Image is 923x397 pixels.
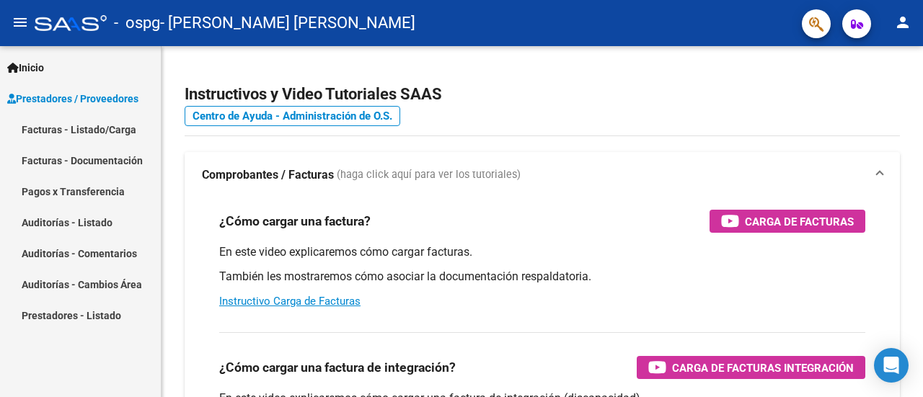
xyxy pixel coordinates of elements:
[219,295,361,308] a: Instructivo Carga de Facturas
[7,60,44,76] span: Inicio
[114,7,160,39] span: - ospg
[710,210,865,233] button: Carga de Facturas
[219,269,865,285] p: También les mostraremos cómo asociar la documentación respaldatoria.
[745,213,854,231] span: Carga de Facturas
[219,244,865,260] p: En este video explicaremos cómo cargar facturas.
[185,81,900,108] h2: Instructivos y Video Tutoriales SAAS
[7,91,138,107] span: Prestadores / Proveedores
[894,14,911,31] mat-icon: person
[672,359,854,377] span: Carga de Facturas Integración
[202,167,334,183] strong: Comprobantes / Facturas
[185,152,900,198] mat-expansion-panel-header: Comprobantes / Facturas (haga click aquí para ver los tutoriales)
[337,167,521,183] span: (haga click aquí para ver los tutoriales)
[219,211,371,231] h3: ¿Cómo cargar una factura?
[160,7,415,39] span: - [PERSON_NAME] [PERSON_NAME]
[185,106,400,126] a: Centro de Ayuda - Administración de O.S.
[12,14,29,31] mat-icon: menu
[874,348,909,383] div: Open Intercom Messenger
[219,357,456,378] h3: ¿Cómo cargar una factura de integración?
[637,356,865,379] button: Carga de Facturas Integración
